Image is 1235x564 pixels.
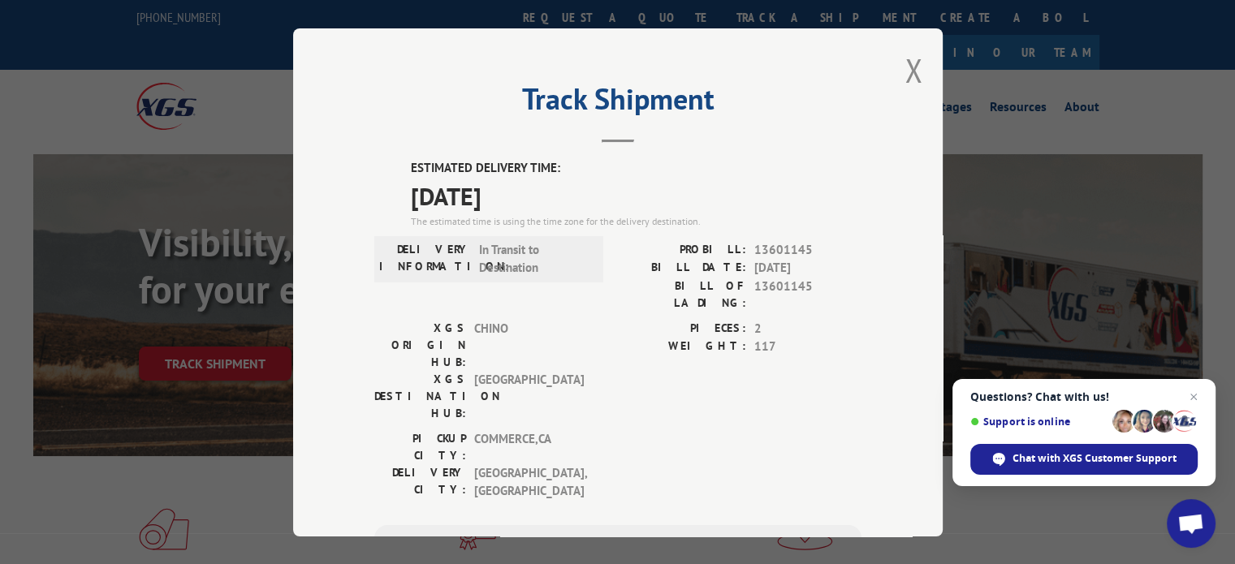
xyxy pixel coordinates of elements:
[754,319,861,338] span: 2
[474,463,584,500] span: [GEOGRAPHIC_DATA] , [GEOGRAPHIC_DATA]
[374,88,861,118] h2: Track Shipment
[618,277,746,311] label: BILL OF LADING:
[754,240,861,259] span: 13601145
[411,159,861,178] label: ESTIMATED DELIVERY TIME:
[754,259,861,278] span: [DATE]
[1167,499,1216,548] div: Open chat
[374,463,466,500] label: DELIVERY CITY:
[411,177,861,213] span: [DATE]
[618,319,746,338] label: PIECES:
[374,370,466,421] label: XGS DESTINATION HUB:
[474,429,584,463] span: COMMERCE , CA
[618,259,746,278] label: BILL DATE:
[1013,451,1177,466] span: Chat with XGS Customer Support
[970,390,1198,403] span: Questions? Chat with us!
[970,444,1198,475] div: Chat with XGS Customer Support
[474,319,584,370] span: CHINO
[474,370,584,421] span: [GEOGRAPHIC_DATA]
[411,213,861,228] div: The estimated time is using the time zone for the delivery destination.
[374,319,466,370] label: XGS ORIGIN HUB:
[754,277,861,311] span: 13601145
[479,240,589,277] span: In Transit to Destination
[379,240,471,277] label: DELIVERY INFORMATION:
[1184,387,1203,407] span: Close chat
[618,338,746,356] label: WEIGHT:
[905,49,922,92] button: Close modal
[618,240,746,259] label: PROBILL:
[374,429,466,463] label: PICKUP CITY:
[970,415,1107,428] span: Support is online
[754,338,861,356] span: 117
